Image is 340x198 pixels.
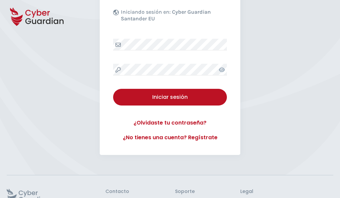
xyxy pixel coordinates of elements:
h3: Contacto [105,189,129,195]
a: ¿No tienes una cuenta? Regístrate [113,134,227,142]
h3: Legal [240,189,333,195]
div: Iniciar sesión [118,93,222,101]
h3: Soporte [175,189,195,195]
a: ¿Olvidaste tu contraseña? [113,119,227,127]
button: Iniciar sesión [113,89,227,106]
